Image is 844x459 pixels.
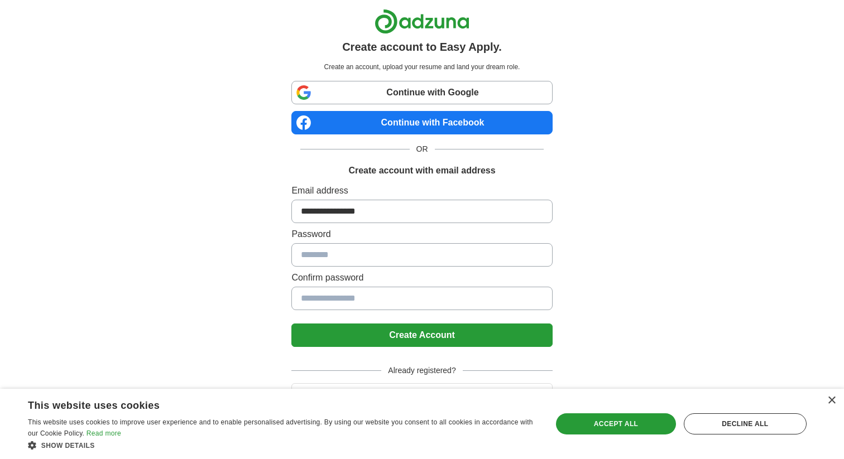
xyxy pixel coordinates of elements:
label: Email address [291,184,552,197]
span: This website uses cookies to improve user experience and to enable personalised advertising. By u... [28,418,533,437]
a: Continue with Google [291,81,552,104]
label: Password [291,228,552,241]
div: Close [827,397,836,405]
div: Show details [28,439,536,451]
span: Show details [41,442,95,450]
img: Adzuna logo [375,9,469,34]
div: This website uses cookies [28,395,509,412]
a: Read more, opens a new window [87,429,121,437]
p: Create an account, upload your resume and land your dream role. [294,62,550,72]
a: Continue with Facebook [291,111,552,134]
h1: Create account to Easy Apply. [342,38,502,55]
div: Accept all [556,413,675,434]
button: Create Account [291,323,552,347]
button: Login [291,383,552,407]
span: OR [410,143,435,155]
span: Already registered? [381,365,462,376]
label: Confirm password [291,271,552,284]
div: Decline all [684,413,807,434]
h1: Create account with email address [348,164,495,177]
